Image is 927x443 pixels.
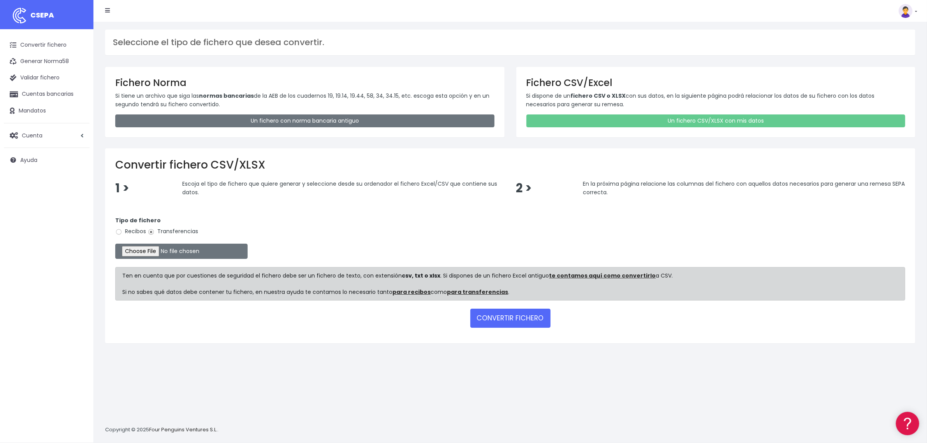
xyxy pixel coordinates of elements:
strong: fichero CSV o XLSX [571,92,626,100]
a: para transferencias [447,288,508,296]
strong: csv, txt o xlsx [402,272,441,280]
h3: Seleccione el tipo de fichero que desea convertir. [113,37,908,47]
h3: Fichero Norma [115,77,494,88]
a: te contamos aquí como convertirlo [549,272,656,280]
p: Si dispone de un con sus datos, en la siguiente página podrá relacionar los datos de su fichero c... [526,91,906,109]
a: Four Penguins Ventures S.L. [149,426,217,433]
label: Transferencias [148,227,198,236]
a: Validar fichero [4,70,90,86]
span: Escoja el tipo de fichero que quiere generar y seleccione desde su ordenador el fichero Excel/CSV... [182,180,498,196]
span: Cuenta [22,131,42,139]
span: CSEPA [30,10,54,20]
span: 2 > [516,180,532,197]
a: para recibos [393,288,431,296]
img: logo [10,6,29,25]
h3: Fichero CSV/Excel [526,77,906,88]
span: Ayuda [20,156,37,164]
span: 1 > [115,180,129,197]
a: Ayuda [4,152,90,168]
a: Mandatos [4,103,90,119]
a: Cuenta [4,127,90,144]
h2: Convertir fichero CSV/XLSX [115,158,905,172]
a: Un fichero con norma bancaria antiguo [115,114,494,127]
img: profile [899,4,913,18]
span: En la próxima página relacione las columnas del fichero con aquellos datos necesarios para genera... [583,180,905,196]
a: Un fichero CSV/XLSX con mis datos [526,114,906,127]
strong: Tipo de fichero [115,216,161,224]
strong: normas bancarias [199,92,254,100]
button: CONVERTIR FICHERO [470,309,551,327]
label: Recibos [115,227,146,236]
a: Generar Norma58 [4,53,90,70]
div: Ten en cuenta que por cuestiones de seguridad el fichero debe ser un fichero de texto, con extens... [115,267,905,301]
a: Cuentas bancarias [4,86,90,102]
p: Si tiene un archivo que siga las de la AEB de los cuadernos 19, 19.14, 19.44, 58, 34, 34.15, etc.... [115,91,494,109]
a: Convertir fichero [4,37,90,53]
p: Copyright © 2025 . [105,426,218,434]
